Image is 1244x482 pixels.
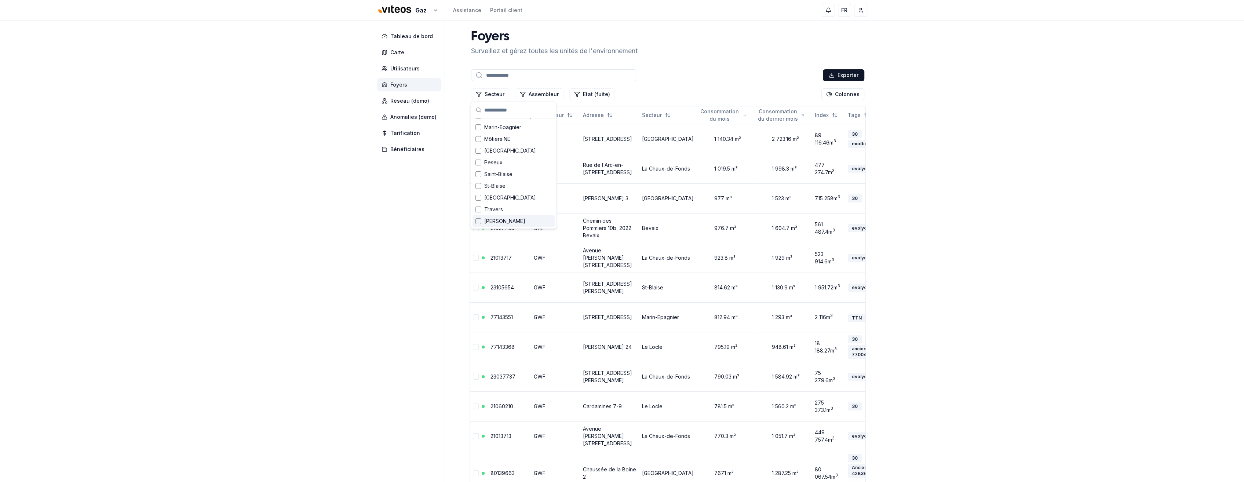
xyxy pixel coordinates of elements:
[490,433,511,439] a: 21013713
[490,373,515,380] a: 23037737
[484,112,535,119] span: Les Hauts-Geneveys
[841,7,847,14] span: FR
[639,154,697,183] td: La Chaux-de-Fonds
[583,162,632,175] a: Rue de l'Arc-en-[STREET_ADDRESS]
[583,466,636,480] a: Chaussée de la Boine 2
[639,421,697,451] td: La Chaux-de-Fonds
[473,374,479,380] button: Sélectionner la ligne
[490,314,513,320] a: 77143551
[700,135,751,143] div: 1 140.34 m³
[583,281,632,294] a: [STREET_ADDRESS][PERSON_NAME]
[757,403,809,410] div: 1 560.2 m³
[471,88,509,100] button: Filtrer les lignes
[484,159,503,166] span: Peseux
[757,108,799,123] span: Consommation du dernier mois
[531,243,580,273] td: GWF
[821,88,864,100] button: Cocher les colonnes
[700,314,751,321] div: 812.94 m³
[390,81,407,88] span: Foyers
[639,391,697,421] td: Le Locle
[490,225,514,231] a: 21027703
[490,255,512,261] a: 21013717
[832,258,834,262] sup: 3
[484,218,525,225] span: [PERSON_NAME]
[583,403,622,409] a: Cardamines 7-9
[490,7,522,14] a: Portail client
[639,124,697,154] td: [GEOGRAPHIC_DATA]
[833,139,836,143] sup: 3
[484,147,536,154] span: [GEOGRAPHIC_DATA]
[639,183,697,213] td: [GEOGRAPHIC_DATA]
[831,406,833,411] sup: 3
[515,88,563,100] button: Filtrer les lignes
[757,224,809,232] div: 1 604.7 m³
[832,436,835,441] sup: 3
[815,369,842,384] div: 75 279.6 m
[569,88,615,100] button: Filtrer les lignes
[583,247,632,268] a: Avenue [PERSON_NAME] [STREET_ADDRESS]
[583,370,632,383] a: [STREET_ADDRESS][PERSON_NAME]
[815,161,842,176] div: 477 274.7 m
[484,171,512,178] span: Saint-Blaise
[390,49,404,56] span: Carte
[531,302,580,332] td: GWF
[490,344,515,350] a: 77143368
[583,314,632,320] a: [STREET_ADDRESS]
[490,284,514,291] a: 23105654
[757,343,809,351] div: 948.61 m³
[377,94,444,107] a: Réseau (demo)
[848,194,862,202] div: 30
[377,78,444,91] a: Foyers
[757,470,809,477] div: 1 287.25 m³
[833,376,835,381] sup: 3
[377,62,444,75] a: Utilisateurs
[473,433,479,439] button: Sélectionner la ligne
[377,30,444,43] a: Tableau de bord
[832,228,835,233] sup: 3
[848,254,886,262] div: evolyconnect
[473,314,479,320] button: Sélectionner la ligne
[583,136,632,142] a: [STREET_ADDRESS]
[700,108,740,123] span: Consommation du mois
[700,224,751,232] div: 976.7 m³
[473,255,479,261] button: Sélectionner la ligne
[757,373,809,380] div: 1 584.92 m³
[471,30,638,44] h1: Foyers
[531,362,580,391] td: GWF
[639,213,697,243] td: Bevaix
[583,218,631,238] a: Chemin des Pommiers 10b, 2022 Bevaix
[848,432,886,440] div: evolyconnect
[815,314,842,321] div: 2 116 m
[835,473,838,478] sup: 3
[639,243,697,273] td: La Chaux-de-Fonds
[473,404,479,409] button: Sélectionner la ligne
[484,124,521,131] span: Marin-Epagnier
[810,109,842,121] button: Not sorted. Click to sort ascending.
[848,165,886,173] div: evolyconnect
[377,143,444,156] a: Bénéficiaires
[390,146,424,153] span: Bénéficiaires
[453,7,481,14] a: Assistance
[473,285,479,291] button: Sélectionner la ligne
[815,251,842,265] div: 523 914.6 m
[815,132,842,146] div: 89 116.46 m
[638,109,675,121] button: Not sorted. Click to sort ascending.
[484,206,503,213] span: Travers
[639,362,697,391] td: La Chaux-de-Fonds
[534,112,564,119] span: Assembleur
[390,113,437,121] span: Anomalies (demo)
[848,284,886,292] div: evolyconnect
[490,403,513,409] a: 21060210
[415,6,427,15] span: Gaz
[700,470,751,477] div: 767.1 m³
[757,314,809,321] div: 1 293 m³
[848,112,861,119] span: Tags
[700,195,751,202] div: 977 m³
[700,284,751,291] div: 814.62 m³
[390,33,433,40] span: Tableau de bord
[757,284,809,291] div: 1 130.9 m³
[484,182,506,190] span: St-Blaise
[639,273,697,302] td: St-Blaise
[700,165,751,172] div: 1 019.5 m³
[815,112,829,119] span: Index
